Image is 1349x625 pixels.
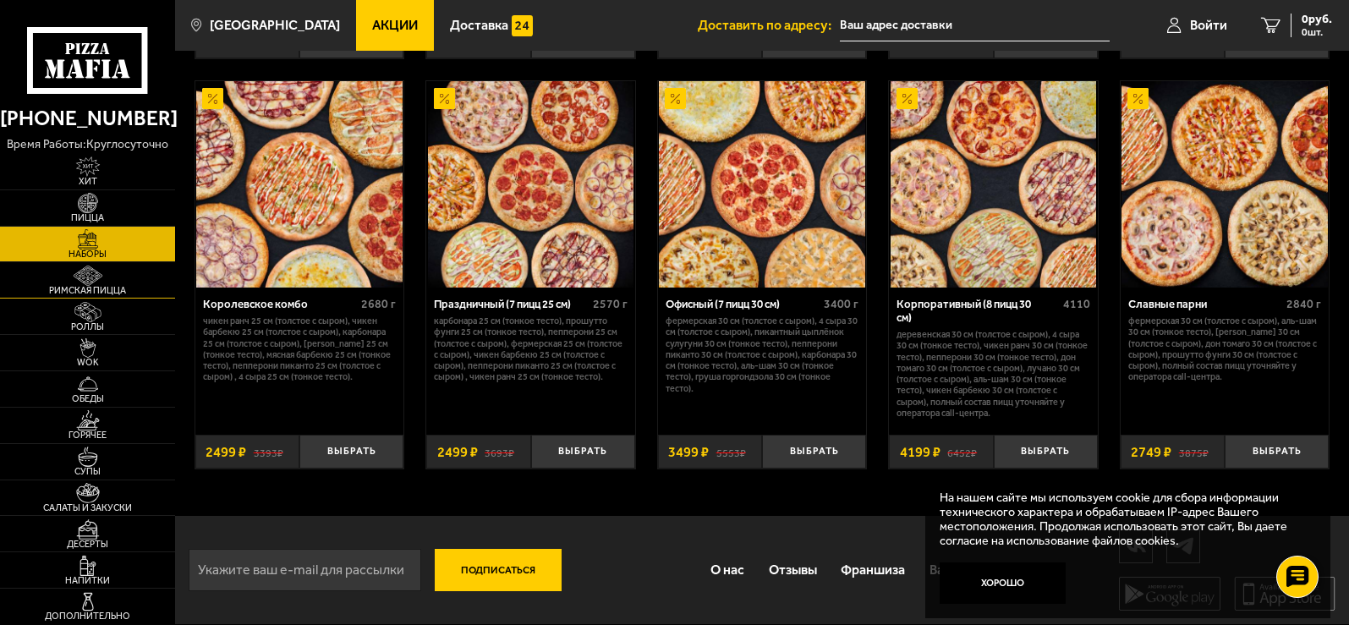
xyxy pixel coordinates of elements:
button: Выбрать [299,435,403,469]
p: Чикен Ранч 25 см (толстое с сыром), Чикен Барбекю 25 см (толстое с сыром), Карбонара 25 см (толст... [203,315,396,383]
a: АкционныйОфисный (7 пицц 30 см) [658,81,867,287]
s: 5553 ₽ [716,445,746,459]
img: Акционный [202,88,223,109]
input: Укажите ваш e-mail для рассылки [189,549,421,591]
a: Вакансии [918,546,1000,592]
p: Карбонара 25 см (тонкое тесто), Прошутто Фунги 25 см (тонкое тесто), Пепперони 25 см (толстое с с... [434,315,627,383]
div: Праздничный (7 пицц 25 см) [434,298,588,311]
a: Отзывы [756,546,829,592]
div: Королевское комбо [203,298,357,311]
p: Фермерская 30 см (толстое с сыром), 4 сыра 30 см (толстое с сыром), Пикантный цыплёнок сулугуни 3... [666,315,858,394]
s: 3875 ₽ [1179,445,1209,459]
span: 3499 ₽ [668,445,709,459]
img: Славные парни [1121,81,1327,287]
p: Фермерская 30 см (толстое с сыром), Аль-Шам 30 см (тонкое тесто), [PERSON_NAME] 30 см (толстое с ... [1128,315,1321,383]
input: Ваш адрес доставки [840,10,1110,41]
a: АкционныйКорпоративный (8 пицц 30 см) [889,81,1098,287]
button: Выбрать [994,435,1098,469]
span: 0 шт. [1302,27,1332,37]
img: Акционный [1127,88,1149,109]
button: Выбрать [531,435,635,469]
span: 0 руб. [1302,14,1332,25]
img: Корпоративный (8 пицц 30 см) [891,81,1096,287]
img: Акционный [434,88,455,109]
button: Хорошо [940,562,1067,605]
span: 2499 ₽ [437,445,478,459]
img: 15daf4d41897b9f0e9f617042186c801.svg [512,15,533,36]
p: На нашем сайте мы используем cookie для сбора информации технического характера и обрабатываем IP... [940,491,1306,549]
div: Славные парни [1128,298,1282,311]
img: Акционный [897,88,918,109]
span: 4110 [1063,297,1090,311]
span: Акции [372,19,418,32]
div: Офисный (7 пицц 30 см) [666,298,820,311]
button: Подписаться [435,549,562,591]
img: Офисный (7 пицц 30 см) [659,81,864,287]
a: АкционныйКоролевское комбо [195,81,404,287]
div: Корпоративный (8 пицц 30 см) [897,298,1058,325]
a: АкционныйПраздничный (7 пицц 25 см) [426,81,635,287]
span: 2680 г [361,297,396,311]
s: 6452 ₽ [947,445,977,459]
span: 2840 г [1286,297,1321,311]
span: 2570 г [593,297,628,311]
a: АкционныйСлавные парни [1121,81,1330,287]
span: [GEOGRAPHIC_DATA] [210,19,340,32]
a: Франшиза [829,546,918,592]
img: Праздничный (7 пицц 25 см) [428,81,633,287]
span: Доставка [450,19,508,32]
s: 3393 ₽ [254,445,283,459]
span: 2499 ₽ [206,445,246,459]
span: 4199 ₽ [900,445,940,459]
button: Выбрать [762,435,866,469]
img: Королевское комбо [196,81,402,287]
s: 3693 ₽ [485,445,514,459]
a: О нас [699,546,757,592]
img: Акционный [665,88,686,109]
span: Войти [1190,19,1227,32]
span: 2749 ₽ [1131,445,1171,459]
button: Выбрать [1225,435,1329,469]
p: Деревенская 30 см (толстое с сыром), 4 сыра 30 см (тонкое тесто), Чикен Ранч 30 см (тонкое тесто)... [897,329,1089,419]
span: 3400 г [824,297,858,311]
span: Доставить по адресу: [698,19,840,32]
